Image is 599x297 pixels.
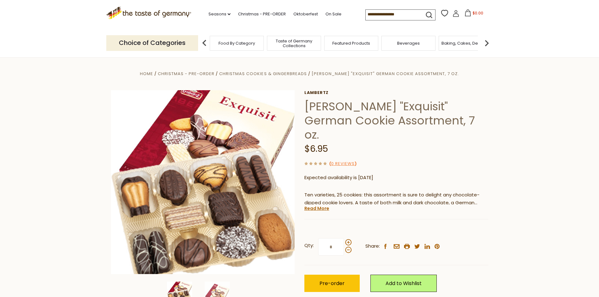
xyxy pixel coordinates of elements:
a: Beverages [397,41,420,46]
img: next arrow [480,37,493,49]
a: Home [140,71,153,77]
p: Ten varieties, 25 cookies: this assortment is sure to delight any chocolate-dipped cookie lovers.... [304,191,488,207]
a: Christmas Cookies & Gingerbreads [219,71,307,77]
input: Qty: [318,238,344,256]
a: Food By Category [219,41,255,46]
a: Christmas - PRE-ORDER [158,71,214,77]
h1: [PERSON_NAME] "Exquisit" German Cookie Assortment, 7 oz. [304,99,488,142]
a: Taste of Germany Collections [269,39,319,48]
a: Baking, Cakes, Desserts [441,41,490,46]
button: $0.00 [461,9,487,19]
a: Oktoberfest [293,11,318,18]
p: Choice of Categories [106,35,198,51]
strong: Qty: [304,242,314,250]
span: Share: [365,242,380,250]
a: On Sale [325,11,341,18]
img: previous arrow [198,37,211,49]
span: Pre-order [319,280,345,287]
a: Lambertz [304,90,488,95]
p: Expected availability is [DATE] [304,174,488,182]
a: 0 Reviews [331,161,355,167]
a: Read More [304,205,329,212]
img: Lambertz "Exquisit" German Cookie Assortment, 7 oz. [111,90,295,274]
a: Add to Wishlist [370,275,437,292]
button: Pre-order [304,275,360,292]
span: $0.00 [473,10,483,16]
a: Seasons [208,11,230,18]
span: $6.95 [304,143,328,155]
span: ( ) [329,161,357,167]
a: [PERSON_NAME] "Exquisit" German Cookie Assortment, 7 oz. [312,71,459,77]
a: Christmas - PRE-ORDER [238,11,286,18]
a: Featured Products [332,41,370,46]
